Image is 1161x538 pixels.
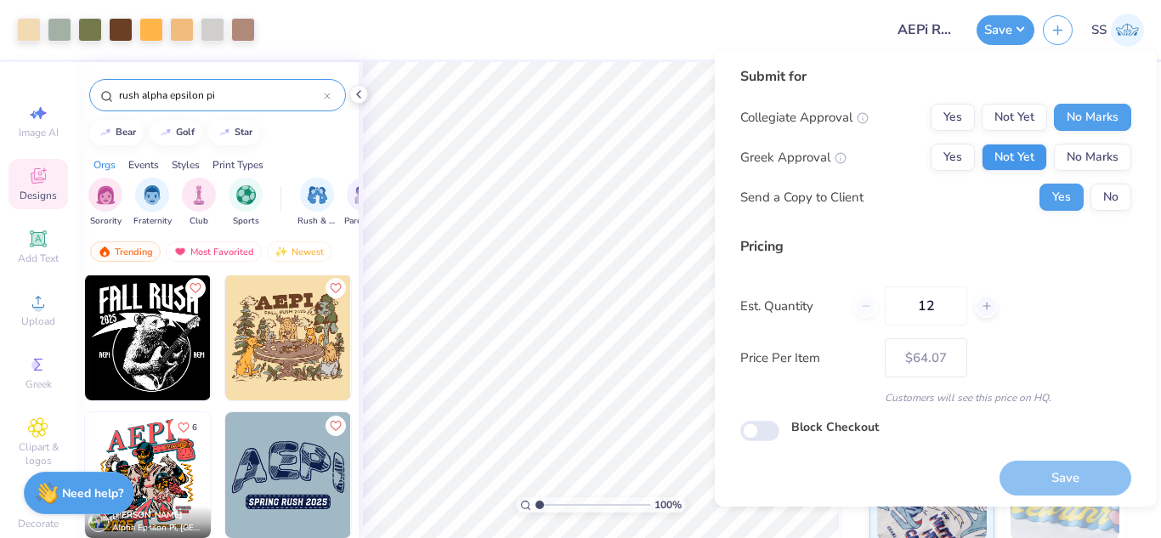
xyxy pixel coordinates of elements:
span: Club [190,215,208,228]
button: Like [326,278,346,298]
div: filter for Fraternity [133,178,172,228]
label: Price Per Item [740,348,872,368]
div: Pricing [740,236,1131,257]
button: filter button [88,178,122,228]
div: Styles [172,157,200,173]
img: Club Image [190,185,208,205]
div: golf [176,127,195,137]
button: filter button [133,178,172,228]
img: most_fav.gif [173,246,187,258]
button: Save [977,15,1034,45]
div: filter for Sorority [88,178,122,228]
div: Newest [267,241,331,262]
div: Events [128,157,159,173]
div: filter for Sports [229,178,263,228]
input: Untitled Design [885,13,968,47]
button: bear [89,120,144,145]
label: Est. Quantity [740,297,841,316]
strong: Need help? [62,485,123,501]
span: 6 [192,423,197,432]
button: Not Yet [982,104,1047,131]
img: Sorority Image [96,185,116,205]
button: filter button [297,178,337,228]
span: Greek [25,377,52,391]
img: Parent's Weekend Image [354,185,374,205]
img: 254755d9-76bd-497b-848e-91e79e1ceb9f [225,275,351,400]
div: filter for Parent's Weekend [344,178,383,228]
button: No Marks [1054,144,1131,171]
img: Sakshi Solanki [1111,14,1144,47]
button: star [208,120,260,145]
button: No [1090,184,1131,211]
img: Newest.gif [275,246,288,258]
img: c9686b11-6a13-4434-94bc-b59e17ba6fb3 [350,275,476,400]
button: Yes [931,144,975,171]
img: 416017f2-2901-4295-b2c4-9cfc9958204e [210,275,336,400]
div: Customers will see this price on HQ. [740,390,1131,405]
div: star [235,127,252,137]
div: Send a Copy to Client [740,188,864,207]
div: filter for Club [182,178,216,228]
span: Sports [233,215,259,228]
img: Fraternity Image [143,185,161,205]
img: a57a61d1-67c0-46dc-b483-6c91f20b382a [85,275,211,400]
span: 100 % [654,497,682,513]
img: 015741c0-d75c-416e-b904-6116a01964d3 [225,412,351,538]
button: Like [326,416,346,436]
div: filter for Rush & Bid [297,178,337,228]
div: Greek Approval [740,148,847,167]
span: Clipart & logos [8,440,68,467]
span: Parent's Weekend [344,215,383,228]
div: Print Types [212,157,263,173]
input: Try "Alpha" [117,87,324,104]
span: Designs [20,189,57,202]
button: Like [170,416,205,439]
div: bear [116,127,136,137]
button: filter button [182,178,216,228]
img: Sports Image [236,185,256,205]
img: trend_line.gif [218,127,231,138]
button: Yes [1039,184,1084,211]
span: Rush & Bid [297,215,337,228]
button: No Marks [1054,104,1131,131]
button: Like [185,278,206,298]
span: Sorority [90,215,122,228]
div: Submit for [740,66,1131,87]
div: Orgs [93,157,116,173]
img: 1826688f-363e-4670-a9cb-1fd0d8863909 [210,412,336,538]
button: golf [150,120,202,145]
img: c40974a0-b548-47b4-90d5-a7dcac6e2352 [85,412,211,538]
div: Trending [90,241,161,262]
span: SS [1091,20,1107,40]
label: Block Checkout [791,418,879,436]
img: trend_line.gif [99,127,112,138]
span: Alpha Epsilon Pi, [GEOGRAPHIC_DATA] [112,522,204,535]
img: trend_line.gif [159,127,173,138]
span: Add Text [18,252,59,265]
button: Yes [931,104,975,131]
div: Collegiate Approval [740,108,869,127]
img: Avatar [88,512,109,532]
span: Decorate [18,517,59,530]
input: – – [885,286,967,326]
button: Not Yet [982,144,1047,171]
button: filter button [344,178,383,228]
div: Most Favorited [166,241,262,262]
img: 07a02527-bf6d-4f38-a91f-f730f428165f [350,412,476,538]
a: SS [1091,14,1144,47]
span: Upload [21,314,55,328]
span: Fraternity [133,215,172,228]
span: Image AI [19,126,59,139]
button: filter button [229,178,263,228]
img: Rush & Bid Image [308,185,327,205]
span: [PERSON_NAME] [112,509,183,521]
img: trending.gif [98,246,111,258]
